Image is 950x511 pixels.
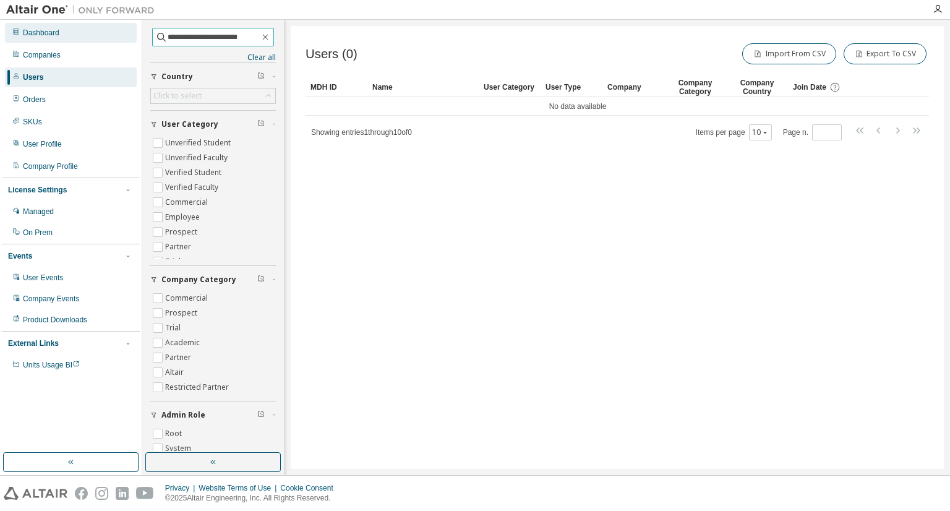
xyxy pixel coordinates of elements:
[165,150,230,165] label: Unverified Faculty
[165,180,221,195] label: Verified Faculty
[165,210,202,225] label: Employee
[165,254,183,269] label: Trial
[165,291,210,306] label: Commercial
[165,135,233,150] label: Unverified Student
[150,401,276,429] button: Admin Role
[731,77,783,97] div: Company Country
[607,77,659,97] div: Company
[165,441,194,456] label: System
[165,306,200,320] label: Prospect
[161,410,205,420] span: Admin Role
[165,426,184,441] label: Root
[669,77,721,97] div: Company Category
[23,294,79,304] div: Company Events
[150,63,276,90] button: Country
[752,127,769,137] button: 10
[844,43,926,64] button: Export To CSV
[829,82,841,93] svg: Date when the user was first added or directly signed up. If the user was deleted and later re-ad...
[793,83,826,92] span: Join Date
[161,119,218,129] span: User Category
[199,483,280,493] div: Website Terms of Use
[161,72,193,82] span: Country
[23,117,42,127] div: SKUs
[6,4,161,16] img: Altair One
[165,493,341,504] p: © 2025 Altair Engineering, Inc. All Rights Reserved.
[4,487,67,500] img: altair_logo.svg
[165,335,202,350] label: Academic
[150,111,276,138] button: User Category
[153,91,202,101] div: Click to select
[23,72,43,82] div: Users
[8,338,59,348] div: External Links
[783,124,842,140] span: Page n.
[95,487,108,500] img: instagram.svg
[23,95,46,105] div: Orders
[257,119,265,129] span: Clear filter
[696,124,772,140] span: Items per page
[23,315,87,325] div: Product Downloads
[257,275,265,285] span: Clear filter
[75,487,88,500] img: facebook.svg
[23,207,54,217] div: Managed
[165,165,224,180] label: Verified Student
[150,53,276,62] a: Clear all
[742,43,836,64] button: Import From CSV
[165,483,199,493] div: Privacy
[8,251,32,261] div: Events
[306,97,850,116] td: No data available
[165,365,186,380] label: Altair
[23,228,53,238] div: On Prem
[150,266,276,293] button: Company Category
[372,77,474,97] div: Name
[23,50,61,60] div: Companies
[165,320,183,335] label: Trial
[165,225,200,239] label: Prospect
[257,72,265,82] span: Clear filter
[23,161,78,171] div: Company Profile
[8,185,67,195] div: License Settings
[165,380,231,395] label: Restricted Partner
[165,350,194,365] label: Partner
[311,128,412,137] span: Showing entries 1 through 10 of 0
[151,88,275,103] div: Click to select
[257,410,265,420] span: Clear filter
[484,77,536,97] div: User Category
[23,139,62,149] div: User Profile
[306,47,357,61] span: Users (0)
[136,487,154,500] img: youtube.svg
[310,77,362,97] div: MDH ID
[165,195,210,210] label: Commercial
[23,361,80,369] span: Units Usage BI
[23,273,63,283] div: User Events
[280,483,340,493] div: Cookie Consent
[546,77,597,97] div: User Type
[23,28,59,38] div: Dashboard
[161,275,236,285] span: Company Category
[165,239,194,254] label: Partner
[116,487,129,500] img: linkedin.svg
